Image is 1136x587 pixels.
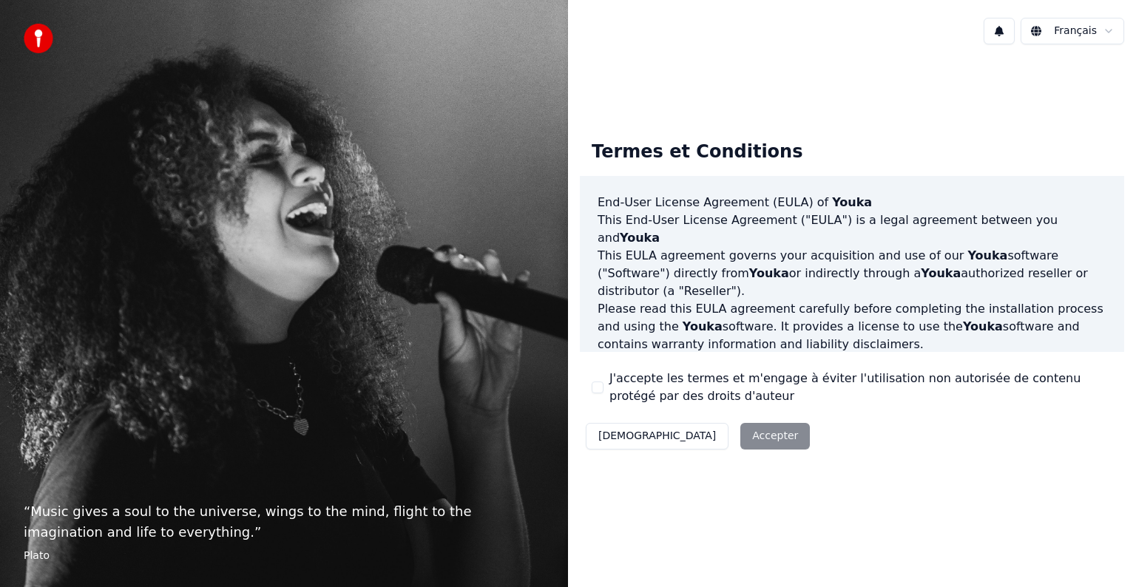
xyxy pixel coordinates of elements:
[598,247,1106,300] p: This EULA agreement governs your acquisition and use of our software ("Software") directly from o...
[620,231,660,245] span: Youka
[598,211,1106,247] p: This End-User License Agreement ("EULA") is a legal agreement between you and
[24,549,544,563] footer: Plato
[24,24,53,53] img: youka
[598,194,1106,211] h3: End-User License Agreement (EULA) of
[586,423,728,449] button: [DEMOGRAPHIC_DATA]
[749,266,789,280] span: Youka
[967,248,1007,262] span: Youka
[580,129,814,176] div: Termes et Conditions
[24,501,544,543] p: “ Music gives a soul to the universe, wings to the mind, flight to the imagination and life to ev...
[598,300,1106,353] p: Please read this EULA agreement carefully before completing the installation process and using th...
[609,370,1112,405] label: J'accepte les termes et m'engage à éviter l'utilisation non autorisée de contenu protégé par des ...
[963,319,1003,333] span: Youka
[921,266,961,280] span: Youka
[832,195,872,209] span: Youka
[683,319,723,333] span: Youka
